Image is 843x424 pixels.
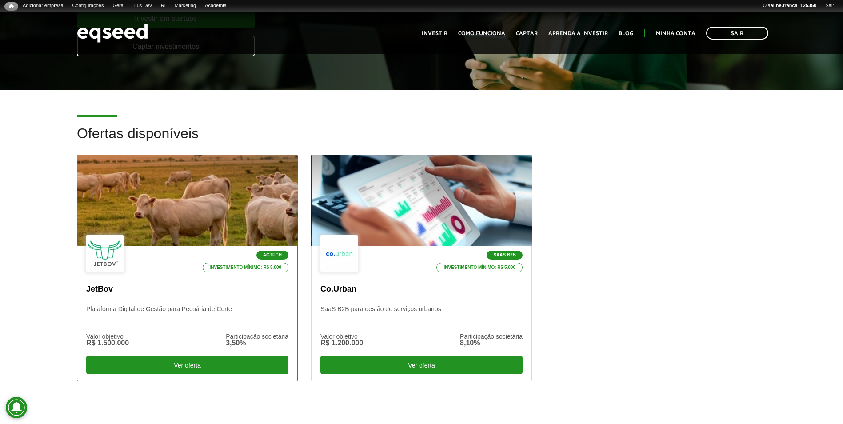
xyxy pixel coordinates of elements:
[759,2,821,9] a: Oláaline.franca_125350
[156,2,170,9] a: RI
[516,31,538,36] a: Captar
[4,2,18,11] a: Início
[320,284,523,294] p: Co.Urban
[200,2,231,9] a: Academia
[77,126,766,155] h2: Ofertas disponíveis
[548,31,608,36] a: Aprenda a investir
[460,340,523,347] div: 8,10%
[320,333,363,340] div: Valor objetivo
[487,251,523,260] p: SaaS B2B
[170,2,200,9] a: Marketing
[68,2,108,9] a: Configurações
[129,2,156,9] a: Bus Dev
[86,356,288,374] div: Ver oferta
[436,263,523,272] p: Investimento mínimo: R$ 5.000
[18,2,68,9] a: Adicionar empresa
[86,305,288,324] p: Plataforma Digital de Gestão para Pecuária de Corte
[9,3,14,9] span: Início
[320,356,523,374] div: Ver oferta
[86,284,288,294] p: JetBov
[619,31,633,36] a: Blog
[706,27,768,40] a: Sair
[460,333,523,340] div: Participação societária
[256,251,288,260] p: Agtech
[821,2,839,9] a: Sair
[320,340,363,347] div: R$ 1.200.000
[86,333,129,340] div: Valor objetivo
[226,333,288,340] div: Participação societária
[77,155,298,381] a: Agtech Investimento mínimo: R$ 5.000 JetBov Plataforma Digital de Gestão para Pecuária de Corte V...
[771,3,817,8] strong: aline.franca_125350
[656,31,695,36] a: Minha conta
[86,340,129,347] div: R$ 1.500.000
[458,31,505,36] a: Como funciona
[422,31,447,36] a: Investir
[108,2,129,9] a: Geral
[311,155,532,381] a: SaaS B2B Investimento mínimo: R$ 5.000 Co.Urban SaaS B2B para gestão de serviços urbanos Valor ob...
[320,305,523,324] p: SaaS B2B para gestão de serviços urbanos
[77,21,148,45] img: EqSeed
[203,263,289,272] p: Investimento mínimo: R$ 5.000
[226,340,288,347] div: 3,50%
